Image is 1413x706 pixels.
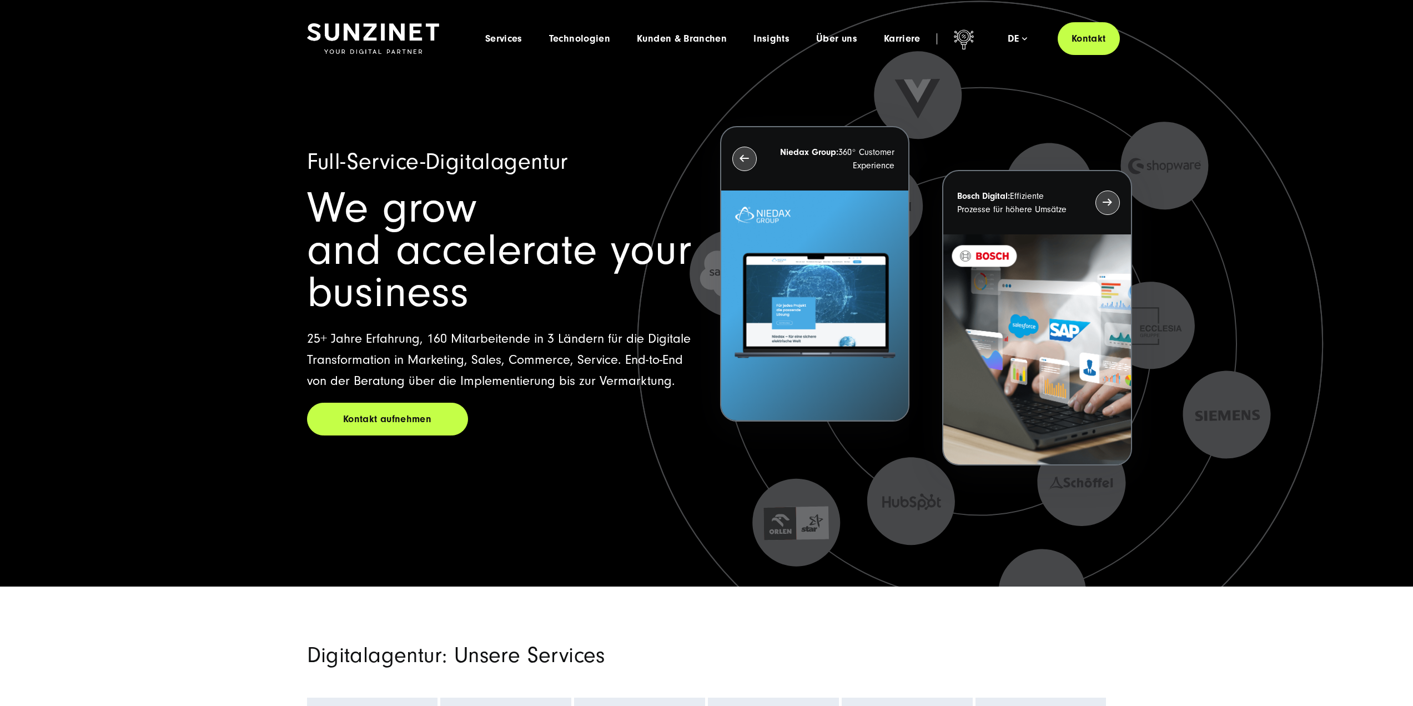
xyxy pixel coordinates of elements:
[307,23,439,54] img: SUNZINET Full Service Digital Agentur
[884,33,921,44] a: Karriere
[780,147,838,157] strong: Niedax Group:
[957,191,1010,201] strong: Bosch Digital:
[721,191,908,421] img: Letztes Projekt von Niedax. Ein Laptop auf dem die Niedax Website geöffnet ist, auf blauem Hinter...
[720,126,909,422] button: Niedax Group:360° Customer Experience Letztes Projekt von Niedax. Ein Laptop auf dem die Niedax W...
[307,328,693,392] p: 25+ Jahre Erfahrung, 160 Mitarbeitende in 3 Ländern für die Digitale Transformation in Marketing,...
[549,33,610,44] a: Technologien
[307,642,834,669] h2: Digitalagentur: Unsere Services
[485,33,522,44] a: Services
[307,183,692,317] span: We grow and accelerate your business
[942,170,1132,466] button: Bosch Digital:Effiziente Prozesse für höhere Umsätze BOSCH - Kundeprojekt - Digital Transformatio...
[1008,33,1027,44] div: de
[777,146,894,172] p: 360° Customer Experience
[816,33,857,44] a: Über uns
[957,189,1075,216] p: Effiziente Prozesse für höhere Umsätze
[943,234,1130,465] img: BOSCH - Kundeprojekt - Digital Transformation Agentur SUNZINET
[307,149,568,175] span: Full-Service-Digitalagentur
[753,33,790,44] a: Insights
[307,403,468,435] a: Kontakt aufnehmen
[1058,22,1120,55] a: Kontakt
[637,33,727,44] a: Kunden & Branchen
